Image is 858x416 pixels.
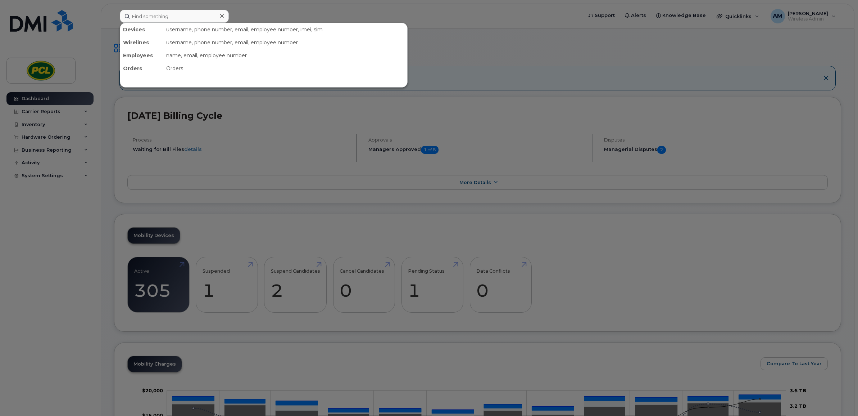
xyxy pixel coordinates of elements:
[120,36,163,49] div: Wirelines
[163,36,407,49] div: username, phone number, email, employee number
[163,23,407,36] div: username, phone number, email, employee number, imei, sim
[163,62,407,75] div: Orders
[120,49,163,62] div: Employees
[120,62,163,75] div: Orders
[163,49,407,62] div: name, email, employee number
[120,23,163,36] div: Devices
